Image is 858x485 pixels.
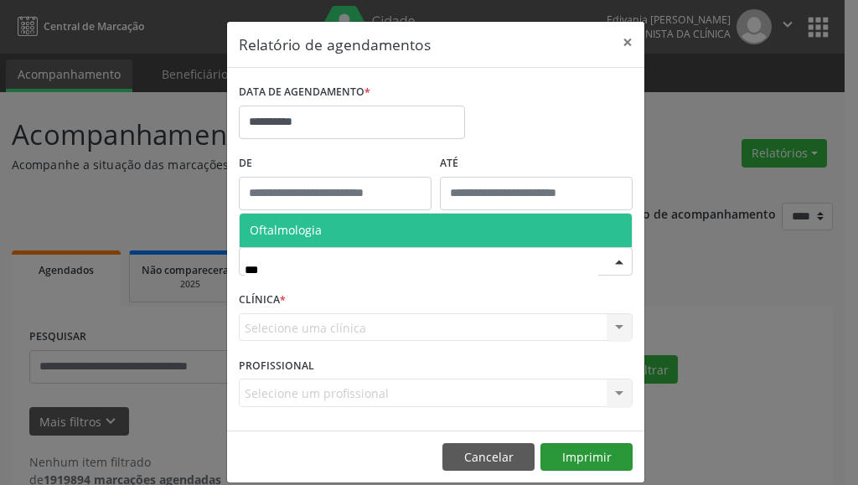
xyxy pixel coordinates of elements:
label: CLÍNICA [239,287,286,313]
label: ATÉ [440,151,633,177]
button: Close [611,22,644,63]
label: DATA DE AGENDAMENTO [239,80,370,106]
label: De [239,151,432,177]
span: Oftalmologia [250,222,322,238]
button: Imprimir [540,443,633,472]
h5: Relatório de agendamentos [239,34,431,55]
button: Cancelar [442,443,535,472]
label: PROFISSIONAL [239,353,314,379]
